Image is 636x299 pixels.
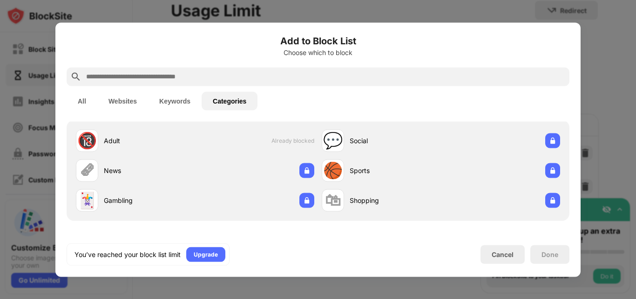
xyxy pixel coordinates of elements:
div: You’ve reached your block list limit [74,250,181,259]
span: Already blocked [271,137,314,144]
div: Choose which to block [67,49,569,56]
div: Sports [350,166,441,175]
div: 🃏 [77,191,97,210]
div: 💬 [323,131,343,150]
div: Social [350,136,441,146]
div: 🛍 [325,191,341,210]
div: 🗞 [79,161,95,180]
button: Categories [202,91,257,110]
div: Gambling [104,195,195,205]
button: Websites [97,91,148,110]
div: Done [541,250,558,258]
img: search.svg [70,71,81,82]
h6: Add to Block List [67,34,569,48]
div: News [104,166,195,175]
div: Cancel [492,250,514,258]
div: 🔞 [77,131,97,150]
div: Adult [104,136,195,146]
button: Keywords [148,91,202,110]
div: Upgrade [194,250,218,259]
button: All [67,91,97,110]
div: 🏀 [323,161,343,180]
div: Shopping [350,195,441,205]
